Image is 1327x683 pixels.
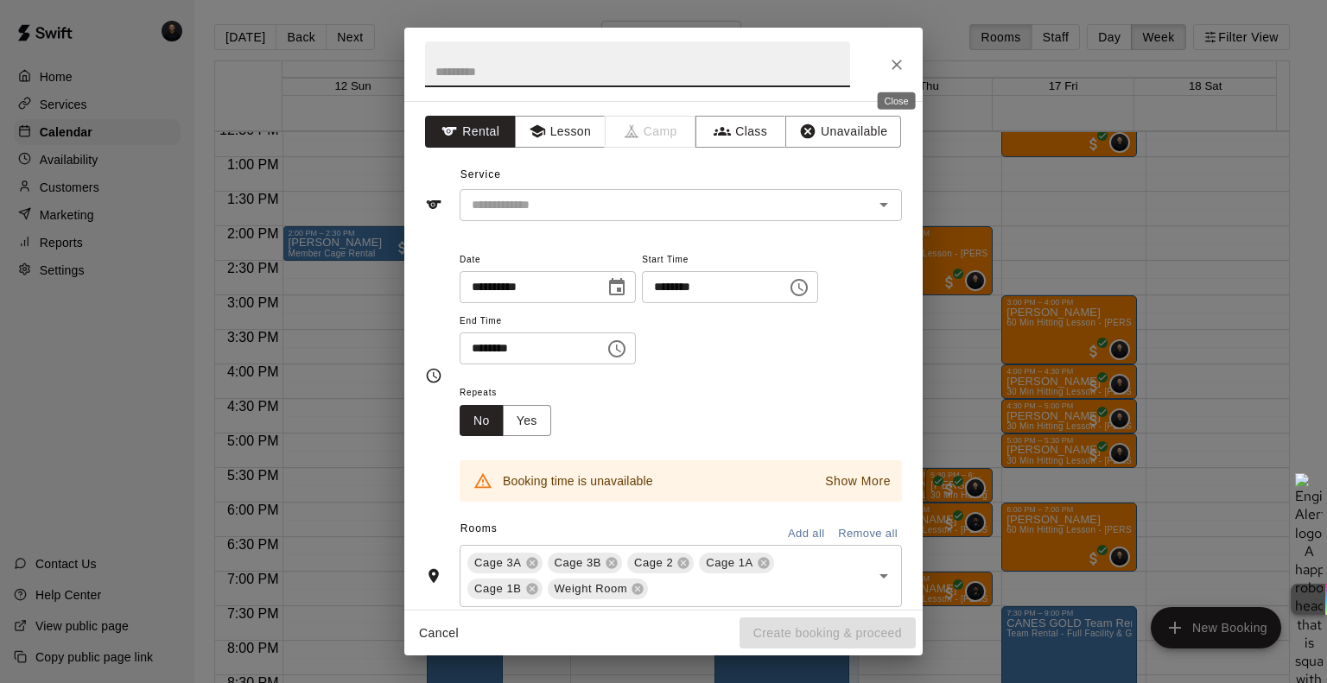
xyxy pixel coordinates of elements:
button: Show More [821,469,895,494]
button: Remove all [834,521,902,547]
span: Cage 3A [467,554,529,572]
span: Camps can only be created in the Services page [606,116,696,148]
button: Lesson [515,116,606,148]
button: Choose time, selected time is 5:45 PM [782,270,816,305]
p: Show More [825,472,891,490]
span: Cage 1A [699,554,760,572]
div: Weight Room [548,579,649,599]
svg: Service [425,196,442,213]
div: outlined button group [460,405,551,437]
div: Cage 1B [467,579,543,599]
button: No [460,405,504,437]
svg: Rooms [425,567,442,585]
div: Booking time is unavailable [503,465,653,496]
button: Choose date, selected date is Oct 17, 2025 [600,270,634,305]
div: Cage 2 [627,553,694,573]
div: Cage 3A [467,553,543,573]
span: Cage 1B [467,580,529,598]
button: Rental [425,116,516,148]
button: Open [872,564,896,588]
button: Class [695,116,786,148]
span: Cage 2 [627,554,680,572]
button: Open [872,193,896,217]
button: Add all [778,521,834,547]
div: Cage 3B [548,553,623,573]
span: Start Time [642,249,818,272]
button: Yes [503,405,551,437]
svg: Timing [425,367,442,384]
button: Unavailable [785,116,901,148]
span: Date [460,249,636,272]
div: Close [878,92,916,110]
span: Cage 3B [548,554,609,572]
button: Choose time, selected time is 6:15 PM [600,332,634,366]
span: Repeats [460,382,565,405]
span: Rooms [460,522,498,534]
div: Cage 1A [699,553,774,573]
button: Close [881,49,912,80]
span: End Time [460,310,636,333]
button: Cancel [411,617,467,649]
span: Weight Room [548,580,635,598]
span: Service [460,168,501,180]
